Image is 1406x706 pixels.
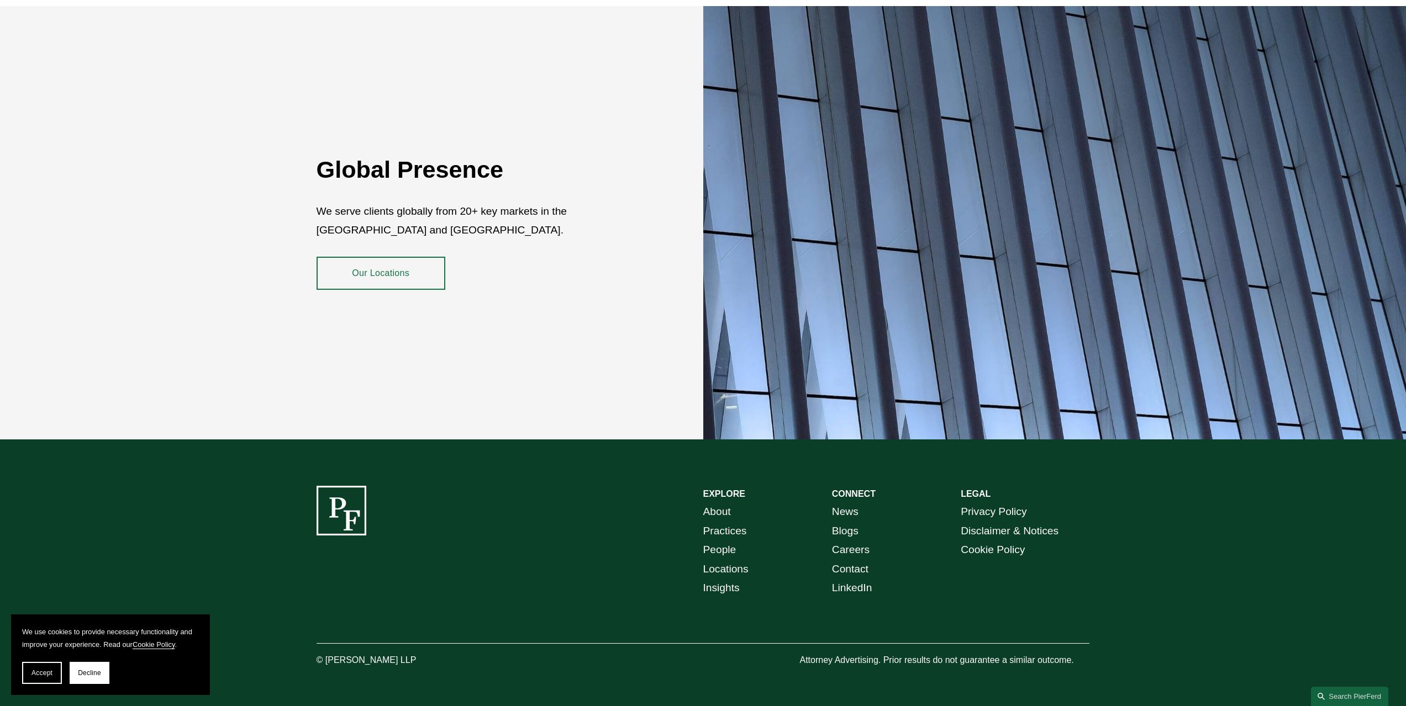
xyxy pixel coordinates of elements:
[703,540,736,560] a: People
[78,669,101,677] span: Decline
[1311,687,1388,706] a: Search this site
[961,502,1026,522] a: Privacy Policy
[832,560,868,579] a: Contact
[133,640,175,649] a: Cookie Policy
[832,578,872,598] a: LinkedIn
[317,652,478,668] p: © [PERSON_NAME] LLP
[22,625,199,651] p: We use cookies to provide necessary functionality and improve your experience. Read our .
[703,560,749,579] a: Locations
[703,489,745,498] strong: EXPLORE
[22,662,62,684] button: Accept
[832,489,876,498] strong: CONNECT
[832,522,859,541] a: Blogs
[832,502,859,522] a: News
[961,522,1059,541] a: Disclaimer & Notices
[317,155,639,184] h2: Global Presence
[703,578,740,598] a: Insights
[317,202,639,240] p: We serve clients globally from 20+ key markets in the [GEOGRAPHIC_DATA] and [GEOGRAPHIC_DATA].
[961,489,991,498] strong: LEGAL
[703,502,731,522] a: About
[799,652,1089,668] p: Attorney Advertising. Prior results do not guarantee a similar outcome.
[31,669,52,677] span: Accept
[832,540,870,560] a: Careers
[317,257,445,290] a: Our Locations
[70,662,109,684] button: Decline
[703,522,747,541] a: Practices
[11,614,210,695] section: Cookie banner
[961,540,1025,560] a: Cookie Policy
